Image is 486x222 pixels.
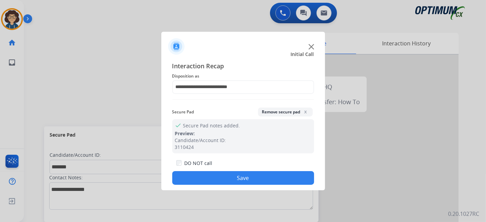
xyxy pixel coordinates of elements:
[172,171,314,185] button: Save
[172,108,194,116] span: Secure Pad
[184,160,212,167] label: DO NOT call
[172,61,314,72] span: Interaction Recap
[175,137,311,151] div: Candidate/Account ID: 3110424
[172,119,314,153] div: Secure Pad notes added.
[291,51,314,58] span: Initial Call
[172,72,314,80] span: Disposition as
[175,122,180,127] mat-icon: check
[258,108,313,116] button: Remove secure padx
[172,99,314,100] img: contact-recap-line.svg
[175,130,195,137] span: Preview:
[448,210,479,218] p: 0.20.1027RC
[168,38,185,55] img: contactIcon
[303,109,309,114] span: x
